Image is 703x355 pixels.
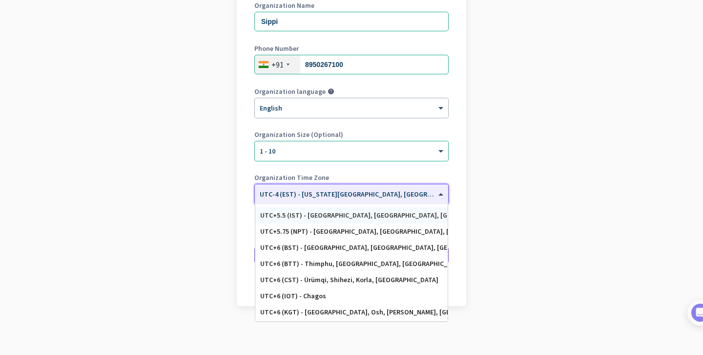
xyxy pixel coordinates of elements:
[254,174,449,181] label: Organization Time Zone
[260,276,443,284] div: UTC+6 (CST) - Ürümqi, Shihezi, Korla, [GEOGRAPHIC_DATA]
[254,2,449,9] label: Organization Name
[255,204,448,321] div: Options List
[254,88,326,95] label: Organization language
[260,227,443,236] div: UTC+5.75 (NPT) - [GEOGRAPHIC_DATA], [GEOGRAPHIC_DATA], [GEOGRAPHIC_DATA], [GEOGRAPHIC_DATA]
[271,60,284,69] div: +91
[260,244,443,252] div: UTC+6 (BST) - [GEOGRAPHIC_DATA], [GEOGRAPHIC_DATA], [GEOGRAPHIC_DATA], [GEOGRAPHIC_DATA]
[254,131,449,138] label: Organization Size (Optional)
[328,88,334,95] i: help
[254,55,449,74] input: 74104 10123
[254,246,449,264] button: Create Organization
[260,308,443,316] div: UTC+6 (KGT) - [GEOGRAPHIC_DATA], Osh, [PERSON_NAME], [GEOGRAPHIC_DATA]
[254,12,449,31] input: What is the name of your organization?
[260,260,443,268] div: UTC+6 (BTT) - Thimphu, [GEOGRAPHIC_DATA], [GEOGRAPHIC_DATA], [GEOGRAPHIC_DATA]
[260,211,443,220] div: UTC+5.5 (IST) - [GEOGRAPHIC_DATA], [GEOGRAPHIC_DATA], [GEOGRAPHIC_DATA], [GEOGRAPHIC_DATA]
[254,45,449,52] label: Phone Number
[260,292,443,300] div: UTC+6 (IOT) - Chagos
[254,282,449,288] div: Go back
